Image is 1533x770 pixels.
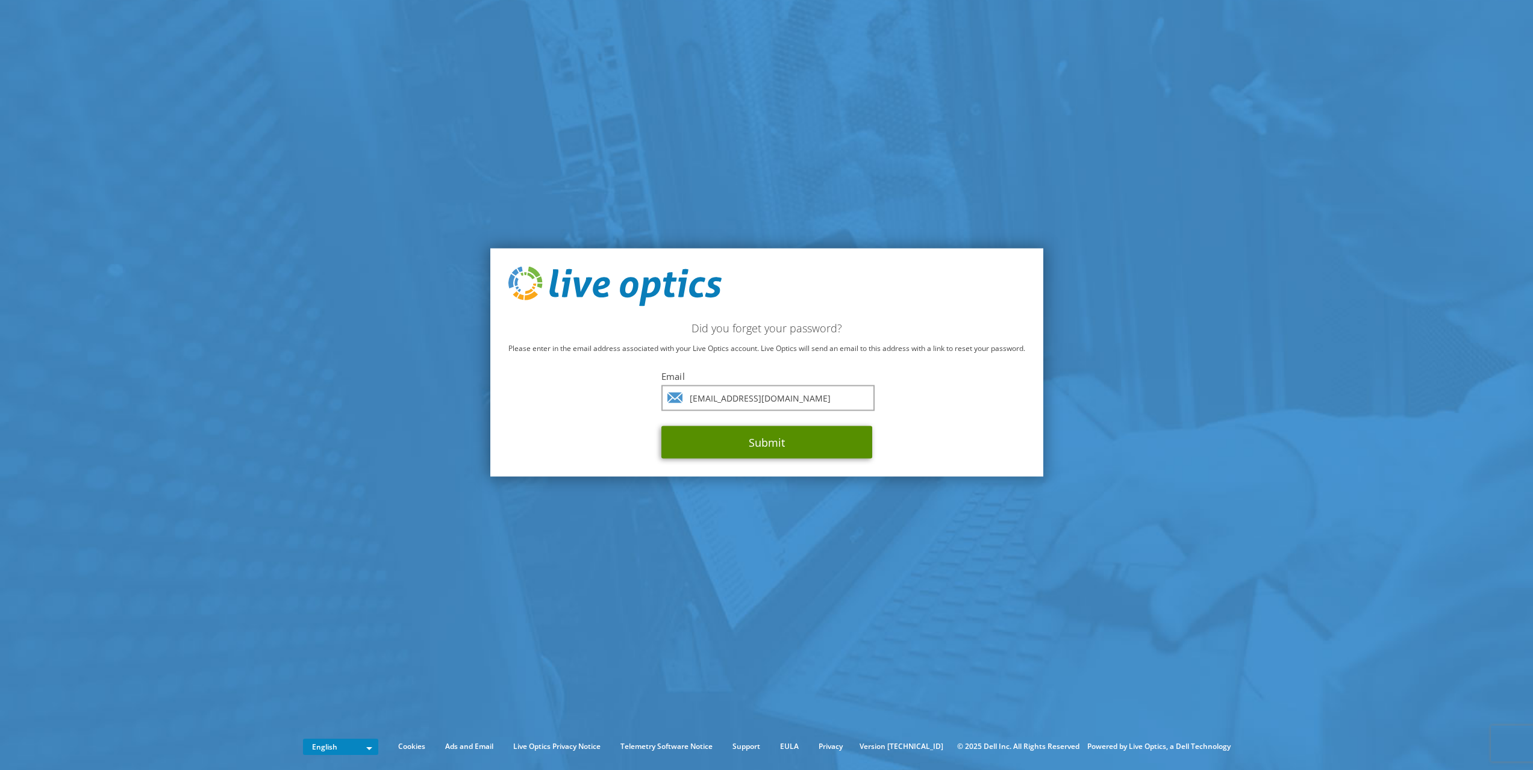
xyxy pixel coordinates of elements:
a: Privacy [810,740,852,753]
a: Support [723,740,769,753]
img: live_optics_svg.svg [508,267,722,306]
button: Submit [661,426,872,458]
a: Ads and Email [436,740,502,753]
a: Live Optics Privacy Notice [504,740,610,753]
li: Powered by Live Optics, a Dell Technology [1087,740,1231,753]
a: Telemetry Software Notice [611,740,722,753]
a: EULA [771,740,808,753]
p: Please enter in the email address associated with your Live Optics account. Live Optics will send... [508,341,1025,355]
label: Email [661,370,872,382]
a: Cookies [389,740,434,753]
li: Version [TECHNICAL_ID] [854,740,949,753]
h2: Did you forget your password? [508,321,1025,334]
li: © 2025 Dell Inc. All Rights Reserved [951,740,1085,753]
